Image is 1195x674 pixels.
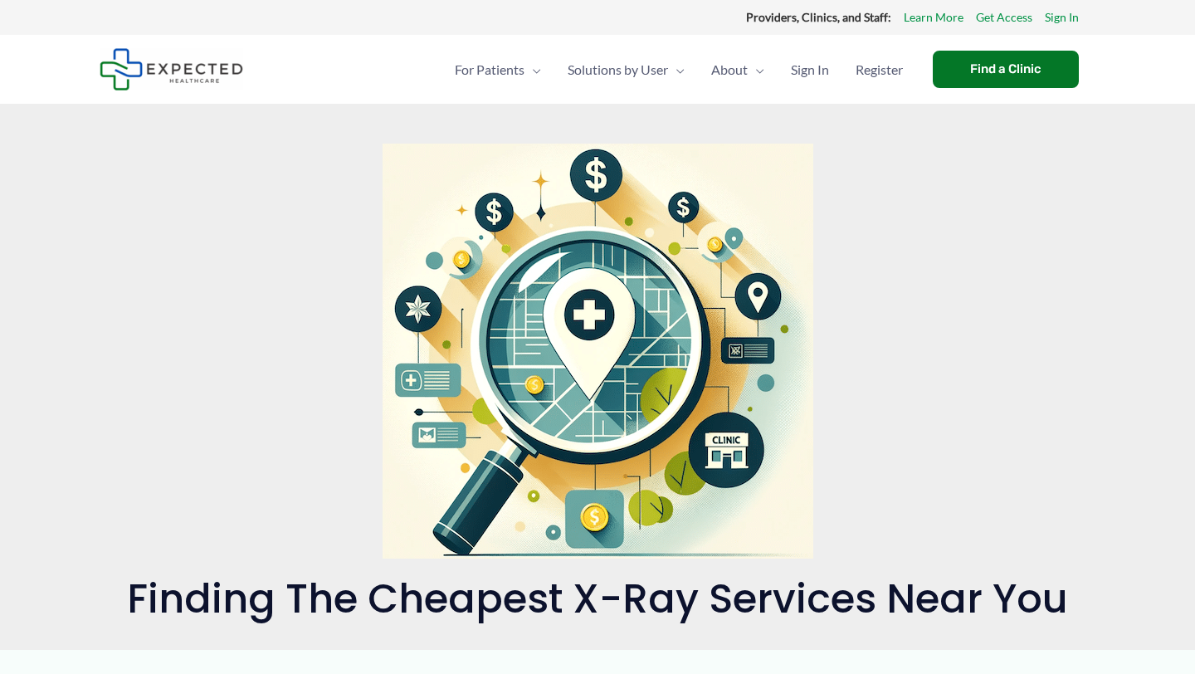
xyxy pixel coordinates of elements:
a: Get Access [976,7,1032,28]
img: Expected Healthcare Logo - side, dark font, small [100,48,243,90]
strong: Providers, Clinics, and Staff: [746,10,891,24]
span: About [711,41,748,99]
a: Register [842,41,916,99]
a: Find a Clinic [933,51,1079,88]
a: Sign In [778,41,842,99]
span: Menu Toggle [524,41,541,99]
h1: Finding the Cheapest X-Ray Services Near You [100,575,1095,623]
a: For PatientsMenu Toggle [441,41,554,99]
span: Register [856,41,903,99]
a: Solutions by UserMenu Toggle [554,41,698,99]
span: Sign In [791,41,829,99]
span: For Patients [455,41,524,99]
img: A magnifying glass over a stylized map marked with cost-effective icons, all set against a light ... [383,144,813,559]
a: Learn More [904,7,963,28]
a: Sign In [1045,7,1079,28]
span: Menu Toggle [668,41,685,99]
a: AboutMenu Toggle [698,41,778,99]
span: Menu Toggle [748,41,764,99]
span: Solutions by User [568,41,668,99]
nav: Primary Site Navigation [441,41,916,99]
